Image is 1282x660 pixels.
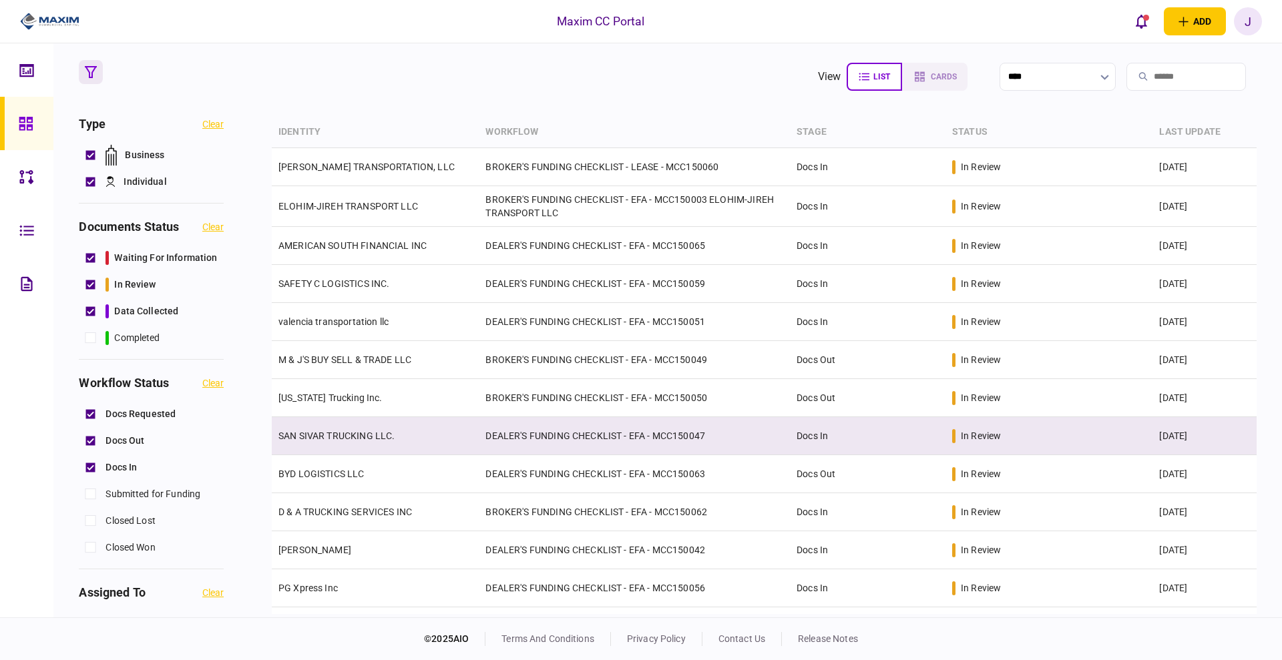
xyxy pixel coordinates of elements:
div: in review [961,543,1001,557]
div: in review [961,277,1001,290]
span: waiting for information [114,251,217,265]
td: [DATE] [1152,379,1256,417]
span: Docs In [105,460,137,474]
div: in review [961,200,1001,213]
td: [DATE] [1152,455,1256,493]
td: [DATE] [1152,227,1256,265]
td: DEALER'S FUNDING CHECKLIST - EFA - MCC150065 [479,227,790,265]
div: in review [961,581,1001,595]
button: clear [202,222,224,232]
td: [DATE] [1152,493,1256,531]
button: open adding identity options [1164,7,1226,35]
div: in review [961,160,1001,174]
span: cards [931,72,957,81]
a: D & A TRUCKING SERVICES INC [278,507,412,517]
span: Closed Won [105,541,155,555]
a: ELOHIM-JIREH TRANSPORT LLC [278,201,418,212]
span: completed [114,331,160,345]
span: list [873,72,890,81]
button: clear [202,119,224,129]
a: valencia transportation llc [278,316,389,327]
a: M & J'S BUY SELL & TRADE LLC [278,354,411,365]
a: [PERSON_NAME] TRANSPORTATION, LLC [278,161,455,172]
a: PG Xpress Inc [278,583,338,593]
td: Docs In [790,148,945,186]
span: in review [114,278,156,292]
td: Docs Out [790,341,945,379]
td: [DATE] [1152,531,1256,569]
div: in review [961,239,1001,252]
span: Docs Requested [105,407,176,421]
td: BROKER'S FUNDING CHECKLIST - EFA - MCC150050 [479,379,790,417]
td: [DATE] [1152,303,1256,341]
h3: documents status [79,221,179,233]
div: Maxim CC Portal [557,13,645,30]
div: in review [961,467,1001,480]
a: terms and conditions [501,633,594,644]
a: BYD LOGISTICS LLC [278,468,365,479]
td: [DATE] [1152,265,1256,303]
h3: assigned to [79,587,145,599]
h3: Type [79,118,105,130]
span: Docs Out [105,434,144,448]
td: BROKER'S FUNDING CHECKLIST - EFA - MCC150062 [479,493,790,531]
td: Docs In [790,303,945,341]
a: contact us [718,633,765,644]
td: DEALER'S FUNDING CHECKLIST - EFA - MCC150051 [479,303,790,341]
td: DEALER'S FUNDING CHECKLIST - EFA - MCC150063 [479,455,790,493]
div: in review [961,353,1001,366]
td: DEALER'S FUNDING CHECKLIST - EFA - MCC150059 [479,265,790,303]
button: list [847,63,902,91]
td: DEALER'S FUNDING CHECKLIST - EFA - MCC150056 [479,569,790,607]
a: privacy policy [627,633,686,644]
th: status [945,117,1152,148]
div: in review [961,391,1001,404]
td: Docs In [790,417,945,455]
div: in review [961,505,1001,519]
th: workflow [479,117,790,148]
td: BROKER'S FUNDING CHECKLIST - EFA - MCC150049 [479,341,790,379]
td: [DATE] [1152,607,1256,645]
span: Submitted for Funding [105,487,200,501]
th: last update [1152,117,1256,148]
button: clear [202,378,224,388]
td: BROKER'S FUNDING CHECKLIST - EFA - MCC150061 [479,607,790,645]
button: J [1234,7,1262,35]
div: © 2025 AIO [424,632,485,646]
td: Docs In [790,569,945,607]
img: client company logo [20,11,79,31]
th: identity [272,117,479,148]
td: Docs In [790,265,945,303]
div: view [818,69,841,85]
td: BROKER'S FUNDING CHECKLIST - LEASE - MCC150060 [479,148,790,186]
td: [DATE] [1152,569,1256,607]
div: in review [961,315,1001,328]
span: data collected [114,304,178,318]
td: Docs In [790,531,945,569]
td: [DATE] [1152,148,1256,186]
td: DEALER'S FUNDING CHECKLIST - EFA - MCC150042 [479,531,790,569]
div: in review [961,429,1001,442]
td: BROKER'S FUNDING CHECKLIST - EFA - MCC150003 ELOHIM-JIREH TRANSPORT LLC [479,186,790,227]
span: Business [125,148,164,162]
td: [DATE] [1152,186,1256,227]
td: [DATE] [1152,417,1256,455]
td: [DATE] [1152,341,1256,379]
a: [PERSON_NAME] [278,545,351,555]
td: Docs In [790,493,945,531]
button: clear [202,587,224,598]
a: release notes [798,633,858,644]
td: Docs Out [790,455,945,493]
button: open notifications list [1128,7,1156,35]
span: Individual [124,175,166,189]
td: Docs In [790,227,945,265]
td: Docs Out [790,379,945,417]
td: Docs Out [790,607,945,645]
td: DEALER'S FUNDING CHECKLIST - EFA - MCC150047 [479,417,790,455]
button: cards [902,63,968,91]
h3: workflow status [79,377,169,389]
a: AMERICAN SOUTH FINANCIAL INC [278,240,427,251]
a: SAN SIVAR TRUCKING LLC. [278,430,395,441]
th: stage [790,117,945,148]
